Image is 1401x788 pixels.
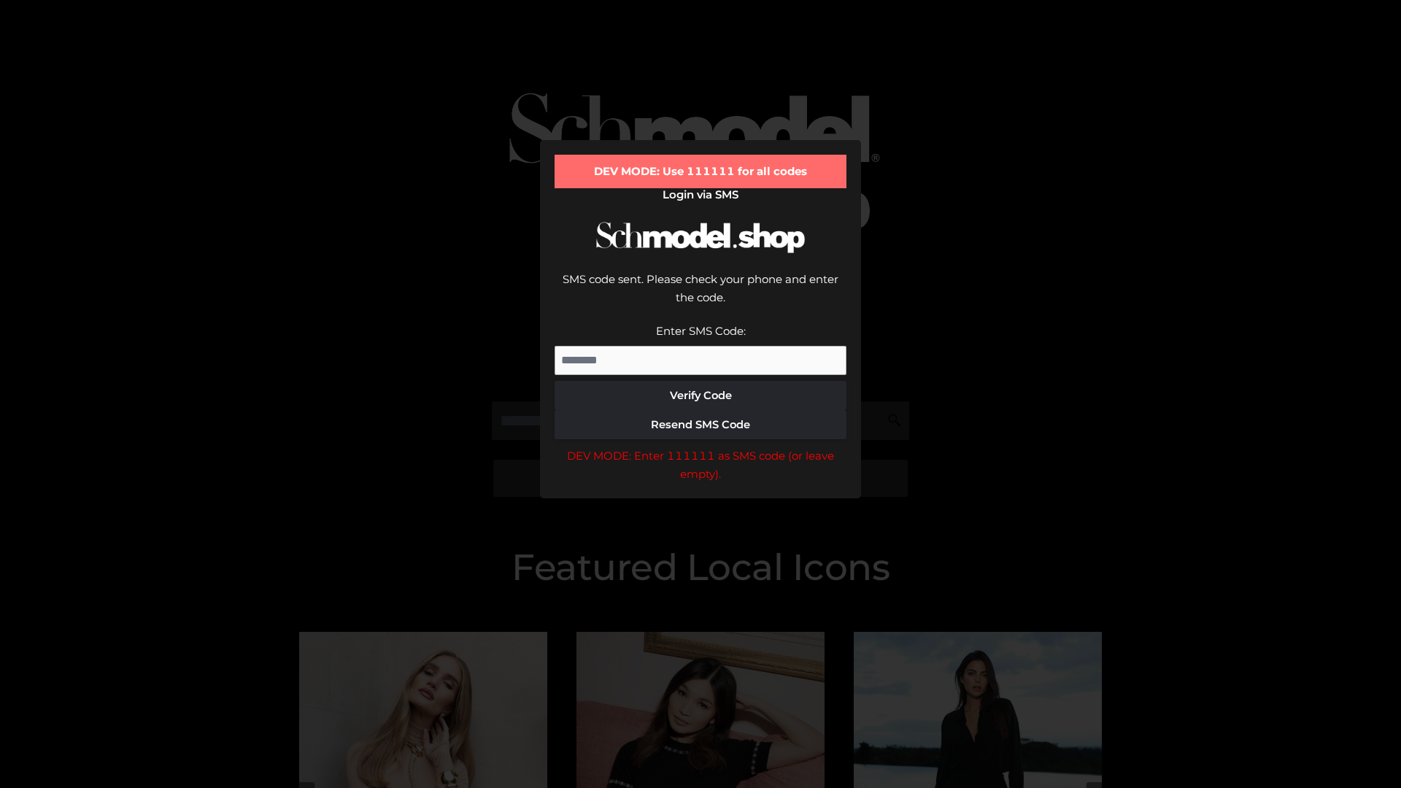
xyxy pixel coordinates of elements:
[656,324,746,338] label: Enter SMS Code:
[555,410,846,439] button: Resend SMS Code
[555,270,846,322] div: SMS code sent. Please check your phone and enter the code.
[555,381,846,410] button: Verify Code
[591,209,810,266] img: Schmodel Logo
[555,155,846,188] div: DEV MODE: Use 111111 for all codes
[555,447,846,484] div: DEV MODE: Enter 111111 as SMS code (or leave empty).
[555,188,846,201] h2: Login via SMS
